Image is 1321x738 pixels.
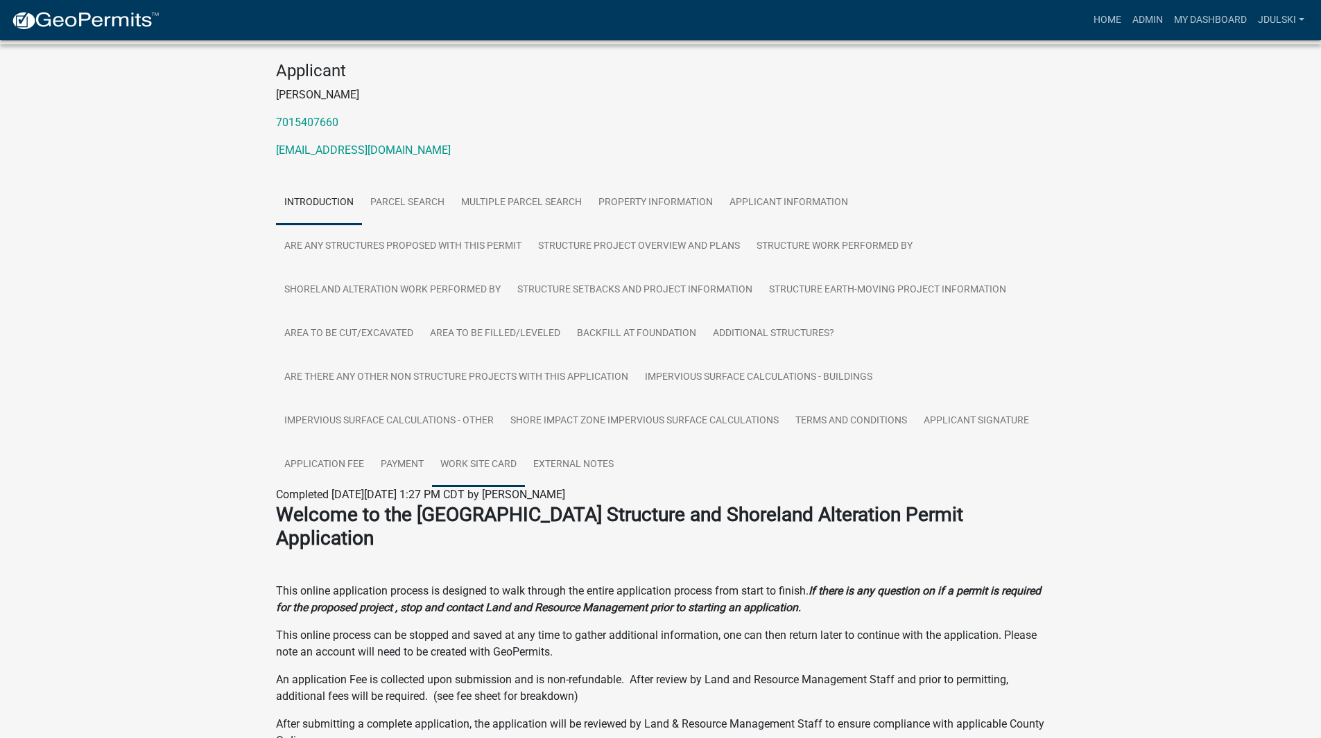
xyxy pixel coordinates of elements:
[362,181,453,225] a: Parcel search
[530,225,748,269] a: Structure Project Overview and Plans
[502,399,787,443] a: Shore Impact Zone Impervious Surface Calculations
[276,583,1046,616] p: This online application process is designed to walk through the entire application process from s...
[276,225,530,269] a: Are any Structures Proposed with this Permit
[276,584,1041,614] strong: If there is any question on if a permit is required for the proposed project , stop and contact L...
[721,181,856,225] a: Applicant Information
[1168,7,1252,33] a: My Dashboard
[276,488,565,501] span: Completed [DATE][DATE] 1:27 PM CDT by [PERSON_NAME]
[915,399,1037,443] a: Applicant Signature
[637,355,881,400] a: Impervious Surface Calculations - Buildings
[509,268,761,313] a: Structure Setbacks and project information
[276,627,1046,660] p: This online process can be stopped and saved at any time to gather additional information, one ca...
[748,225,921,269] a: Structure Work Performed By
[1252,7,1310,33] a: jdulski
[787,399,915,443] a: Terms and Conditions
[1088,7,1127,33] a: Home
[432,443,525,487] a: Work Site Card
[276,443,372,487] a: Application Fee
[1127,7,1168,33] a: Admin
[276,87,1046,103] p: [PERSON_NAME]
[276,181,362,225] a: Introduction
[276,268,509,313] a: Shoreland Alteration Work Performed By
[276,355,637,400] a: Are there any other non structure projects with this application
[422,312,569,356] a: Area to be Filled/Leveled
[590,181,721,225] a: Property Information
[276,312,422,356] a: Area to be Cut/Excavated
[276,61,1046,81] h4: Applicant
[276,671,1046,705] p: An application Fee is collected upon submission and is non-refundable. After review by Land and R...
[276,503,963,550] strong: Welcome to the [GEOGRAPHIC_DATA] Structure and Shoreland Alteration Permit Application
[525,443,622,487] a: External Notes
[569,312,705,356] a: Backfill at foundation
[453,181,590,225] a: Multiple Parcel Search
[705,312,843,356] a: Additional Structures?
[761,268,1015,313] a: Structure Earth-Moving Project Information
[276,399,502,443] a: Impervious Surface Calculations - Other
[372,443,432,487] a: Payment
[276,143,451,157] a: [EMAIL_ADDRESS][DOMAIN_NAME]
[276,116,338,129] a: 7015407660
